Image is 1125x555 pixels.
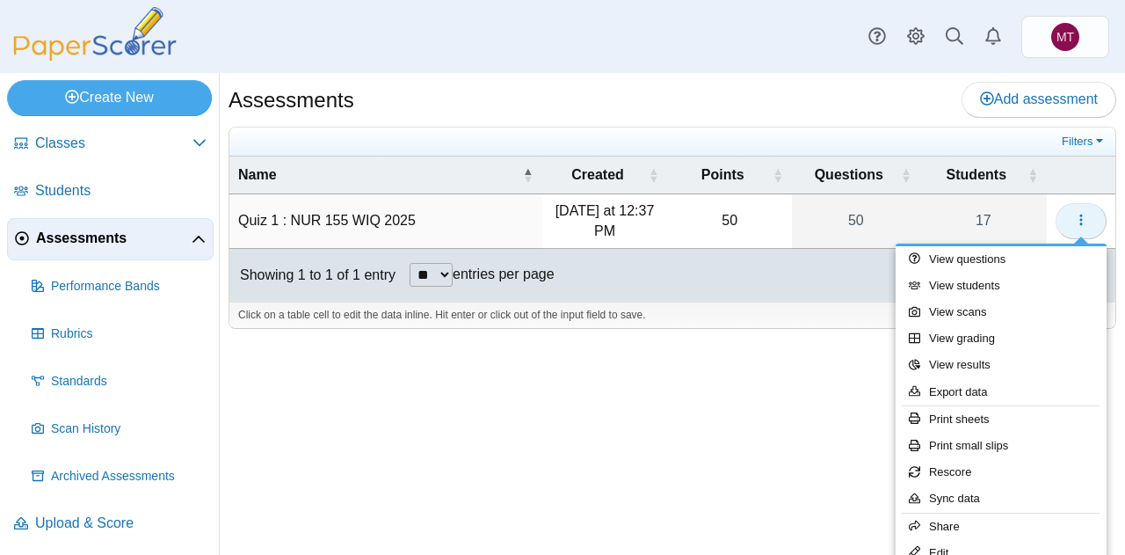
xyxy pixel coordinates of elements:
a: 17 [920,194,1047,248]
span: Created [551,165,645,185]
span: Upload & Score [35,514,207,533]
span: Students : Activate to sort [1027,166,1038,184]
a: Rubrics [25,313,214,355]
span: Scan History [51,420,207,438]
time: Oct 10, 2025 at 12:37 PM [555,203,655,237]
span: Points [677,165,769,185]
a: 50 [792,194,920,248]
a: Students [7,171,214,213]
span: Name [238,165,519,185]
span: Questions [801,165,897,185]
a: Melody Taylor [1021,16,1109,58]
a: Standards [25,361,214,403]
span: Students [929,165,1024,185]
span: Rubrics [51,325,207,343]
a: Filters [1057,133,1111,150]
a: Scan History [25,408,214,450]
a: Share [896,514,1107,540]
span: Name : Activate to invert sorting [523,166,533,184]
a: Sync data [896,486,1107,512]
a: Create New [7,80,212,115]
span: Created : Activate to sort [649,166,659,184]
span: Archived Assessments [51,468,207,486]
a: Performance Bands [25,266,214,308]
a: Rescore [896,459,1107,486]
a: Upload & Score [7,503,214,545]
span: Students [35,181,207,201]
a: PaperScorer [7,48,183,63]
a: Print small slips [896,433,1107,459]
a: Assessments [7,218,214,260]
a: View grading [896,325,1107,352]
span: Standards [51,373,207,391]
a: View questions [896,246,1107,273]
a: Classes [7,123,214,165]
span: Points : Activate to sort [773,166,783,184]
span: Melody Taylor [1056,31,1074,43]
a: Export data [896,379,1107,405]
h1: Assessments [229,85,354,115]
a: View students [896,273,1107,299]
div: Showing 1 to 1 of 1 entry [229,249,396,302]
td: Quiz 1 : NUR 155 WIQ 2025 [229,194,542,249]
a: Archived Assessments [25,456,214,498]
span: Classes [35,134,192,153]
a: View results [896,352,1107,378]
div: Click on a table cell to edit the data inline. Hit enter or click out of the input field to save. [229,302,1115,328]
span: Melody Taylor [1051,23,1079,51]
span: Add assessment [980,91,1098,106]
span: Assessments [36,229,192,248]
label: entries per page [453,267,555,281]
a: Print sheets [896,406,1107,433]
a: Add assessment [962,82,1116,117]
td: 50 [668,194,792,249]
span: Questions : Activate to sort [901,166,911,184]
span: Performance Bands [51,278,207,296]
a: View scans [896,299,1107,325]
a: Alerts [974,18,1012,56]
img: PaperScorer [7,7,183,61]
